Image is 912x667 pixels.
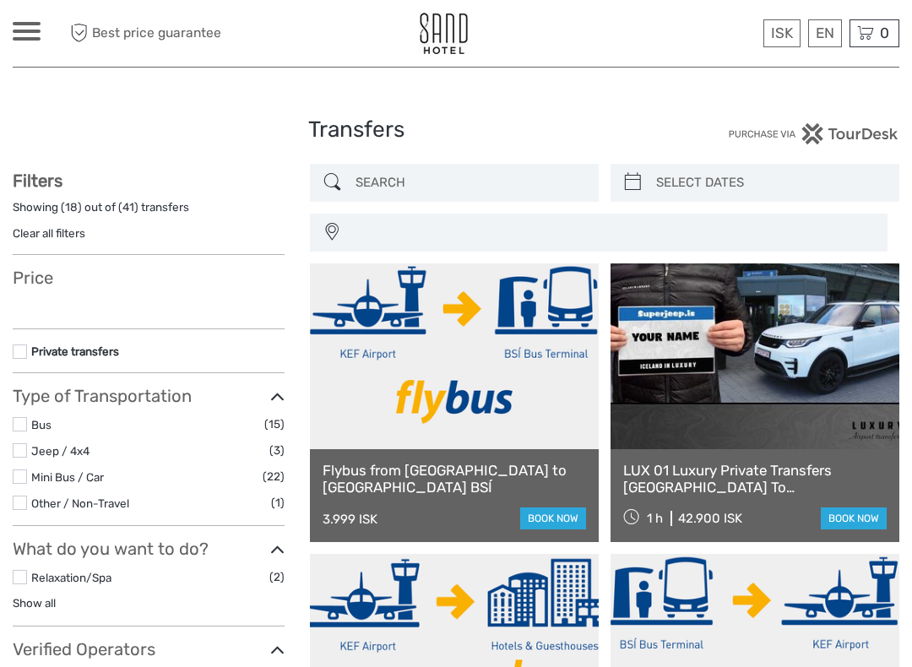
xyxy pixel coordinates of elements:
a: Private transfers [31,344,119,358]
a: Mini Bus / Car [31,470,104,484]
input: SEARCH [349,168,590,198]
div: Showing ( ) out of ( ) transfers [13,199,285,225]
span: (3) [269,441,285,460]
h3: Price [13,268,285,288]
label: 41 [122,199,134,215]
span: Best price guarantee [66,19,235,47]
span: 1 h [647,511,663,526]
input: SELECT DATES [649,168,891,198]
a: Relaxation/Spa [31,571,111,584]
div: 3.999 ISK [323,512,377,527]
h3: Verified Operators [13,639,285,659]
strong: Filters [13,171,62,191]
span: (1) [271,493,285,512]
h3: Type of Transportation [13,386,285,406]
h1: Transfers [308,117,604,144]
span: 0 [877,24,892,41]
img: 186-9edf1c15-b972-4976-af38-d04df2434085_logo_small.jpg [419,13,468,54]
a: Jeep / 4x4 [31,444,90,458]
a: Bus [31,418,52,431]
span: (15) [264,415,285,434]
span: (22) [263,467,285,486]
a: book now [821,507,887,529]
a: LUX 01 Luxury Private Transfers [GEOGRAPHIC_DATA] To [GEOGRAPHIC_DATA] [623,462,887,496]
span: ISK [771,24,793,41]
h3: What do you want to do? [13,539,285,559]
img: PurchaseViaTourDesk.png [728,123,899,144]
a: Show all [13,596,56,610]
a: book now [520,507,586,529]
div: EN [808,19,842,47]
a: Other / Non-Travel [31,496,129,510]
span: (2) [269,567,285,587]
label: 18 [65,199,78,215]
a: Flybus from [GEOGRAPHIC_DATA] to [GEOGRAPHIC_DATA] BSÍ [323,462,586,496]
div: 42.900 ISK [678,511,742,526]
a: Clear all filters [13,226,85,240]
